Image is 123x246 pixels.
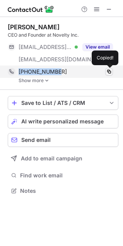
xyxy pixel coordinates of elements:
[8,96,118,110] button: save-profile-one-click
[8,185,118,196] button: Notes
[20,187,115,194] span: Notes
[8,32,118,39] div: CEO and Founder at Novelty Inc.
[8,152,118,165] button: Add to email campaign
[8,5,54,14] img: ContactOut v5.3.10
[8,170,118,181] button: Find work email
[44,78,49,83] img: -
[21,100,105,106] div: Save to List / ATS / CRM
[21,155,82,162] span: Add to email campaign
[21,137,51,143] span: Send email
[8,23,60,31] div: [PERSON_NAME]
[8,115,118,128] button: AI write personalized message
[21,118,104,125] span: AI write personalized message
[19,68,67,75] span: [PHONE_NUMBER]
[8,133,118,147] button: Send email
[82,43,113,51] button: Reveal Button
[19,78,118,83] a: Show more
[19,56,99,63] span: [EMAIL_ADDRESS][DOMAIN_NAME]
[19,44,72,51] span: [EMAIL_ADDRESS][DOMAIN_NAME]
[20,172,115,179] span: Find work email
